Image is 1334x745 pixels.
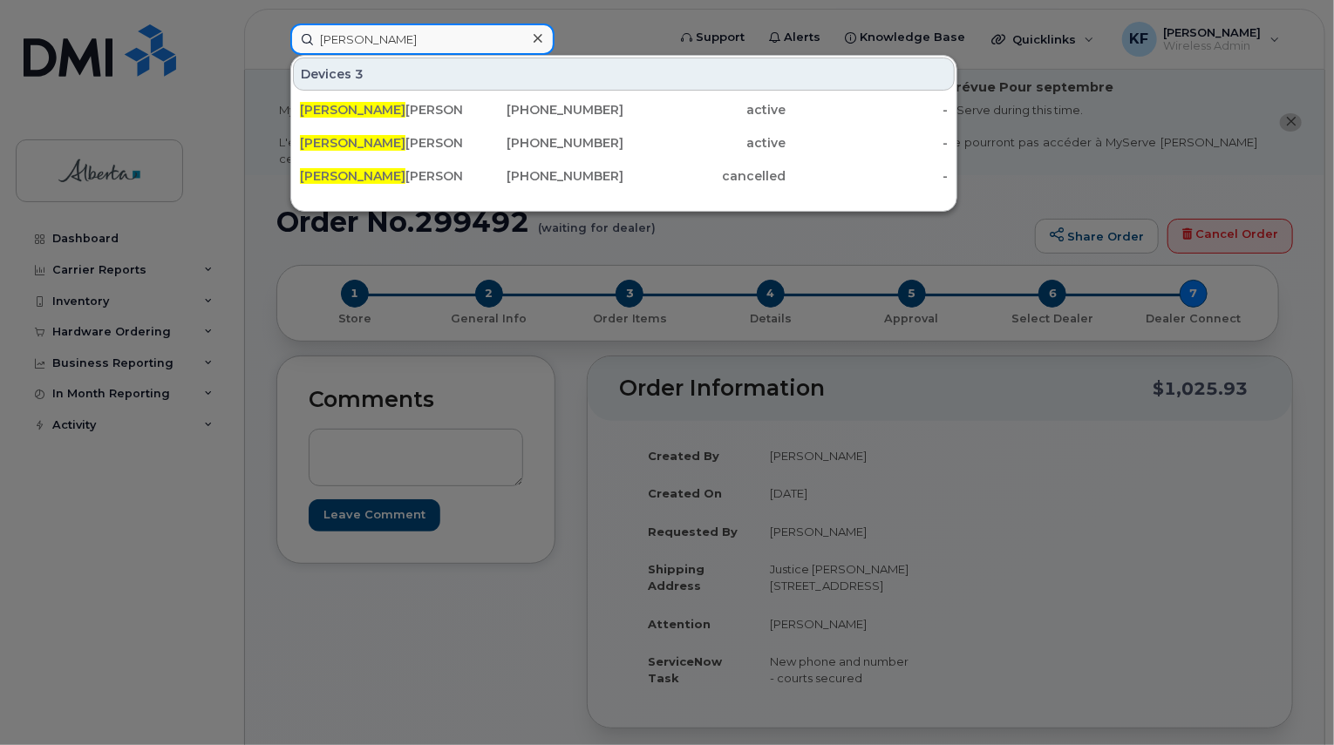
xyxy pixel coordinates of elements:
span: [PERSON_NAME] [300,168,405,184]
a: [PERSON_NAME][PERSON_NAME][PHONE_NUMBER]active- [293,127,955,159]
span: [PERSON_NAME] [300,135,405,151]
div: - [786,101,948,119]
div: [PERSON_NAME] [300,167,462,185]
div: - [786,167,948,185]
div: active [624,101,786,119]
div: [PERSON_NAME] [300,101,462,119]
div: - [786,134,948,152]
div: [PHONE_NUMBER] [462,134,624,152]
div: active [624,134,786,152]
div: [PHONE_NUMBER] [462,101,624,119]
a: [PERSON_NAME][PERSON_NAME][PHONE_NUMBER]active- [293,94,955,125]
span: 3 [355,65,364,83]
div: Devices [293,58,955,91]
span: [PERSON_NAME] [300,102,405,118]
a: [PERSON_NAME][PERSON_NAME][PHONE_NUMBER]cancelled- [293,160,955,192]
div: cancelled [624,167,786,185]
div: [PERSON_NAME] [300,134,462,152]
div: [PHONE_NUMBER] [462,167,624,185]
